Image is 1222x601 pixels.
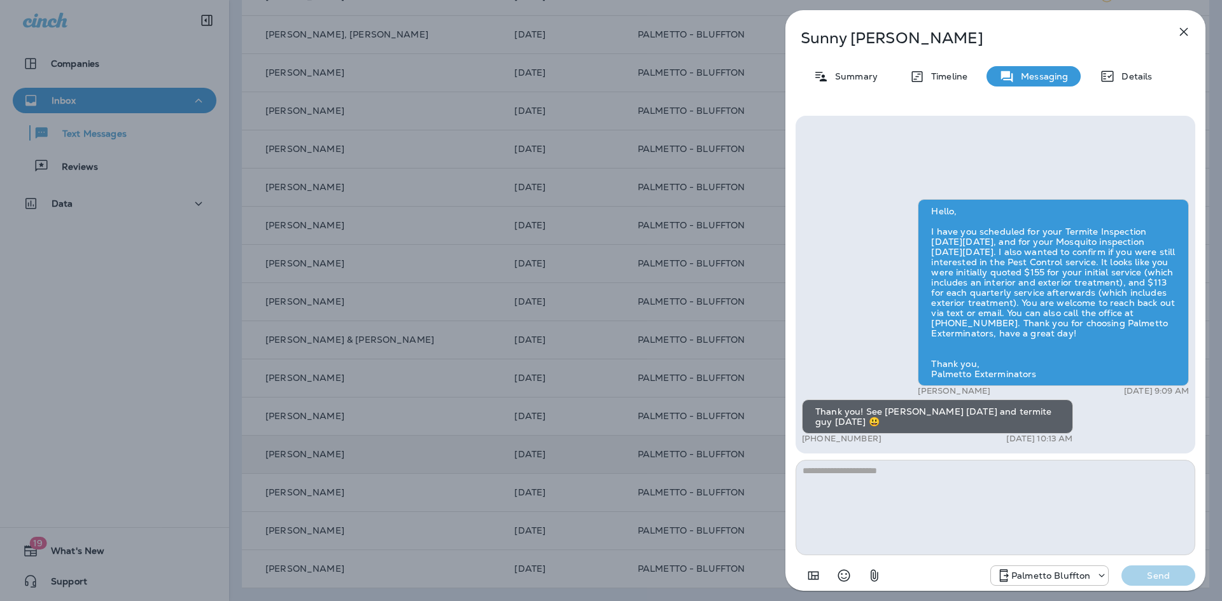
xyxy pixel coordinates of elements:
p: Palmetto Bluffton [1011,570,1090,581]
p: [DATE] 9:09 AM [1124,386,1189,396]
div: Thank you! See [PERSON_NAME] [DATE] and termite guy [DATE] 😃 [802,399,1073,434]
p: Summary [829,71,878,81]
button: Add in a premade template [801,563,826,588]
p: [PERSON_NAME] [918,386,990,396]
p: Sunny [PERSON_NAME] [801,29,1148,47]
div: Hello, I have you scheduled for your Termite Inspection [DATE][DATE], and for your Mosquito inspe... [918,199,1189,386]
p: Details [1115,71,1152,81]
p: Messaging [1015,71,1068,81]
p: [PHONE_NUMBER] [802,434,881,444]
p: Timeline [925,71,967,81]
p: [DATE] 10:13 AM [1006,434,1072,444]
button: Select an emoji [831,563,857,588]
div: +1 (843) 604-3631 [991,568,1108,583]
